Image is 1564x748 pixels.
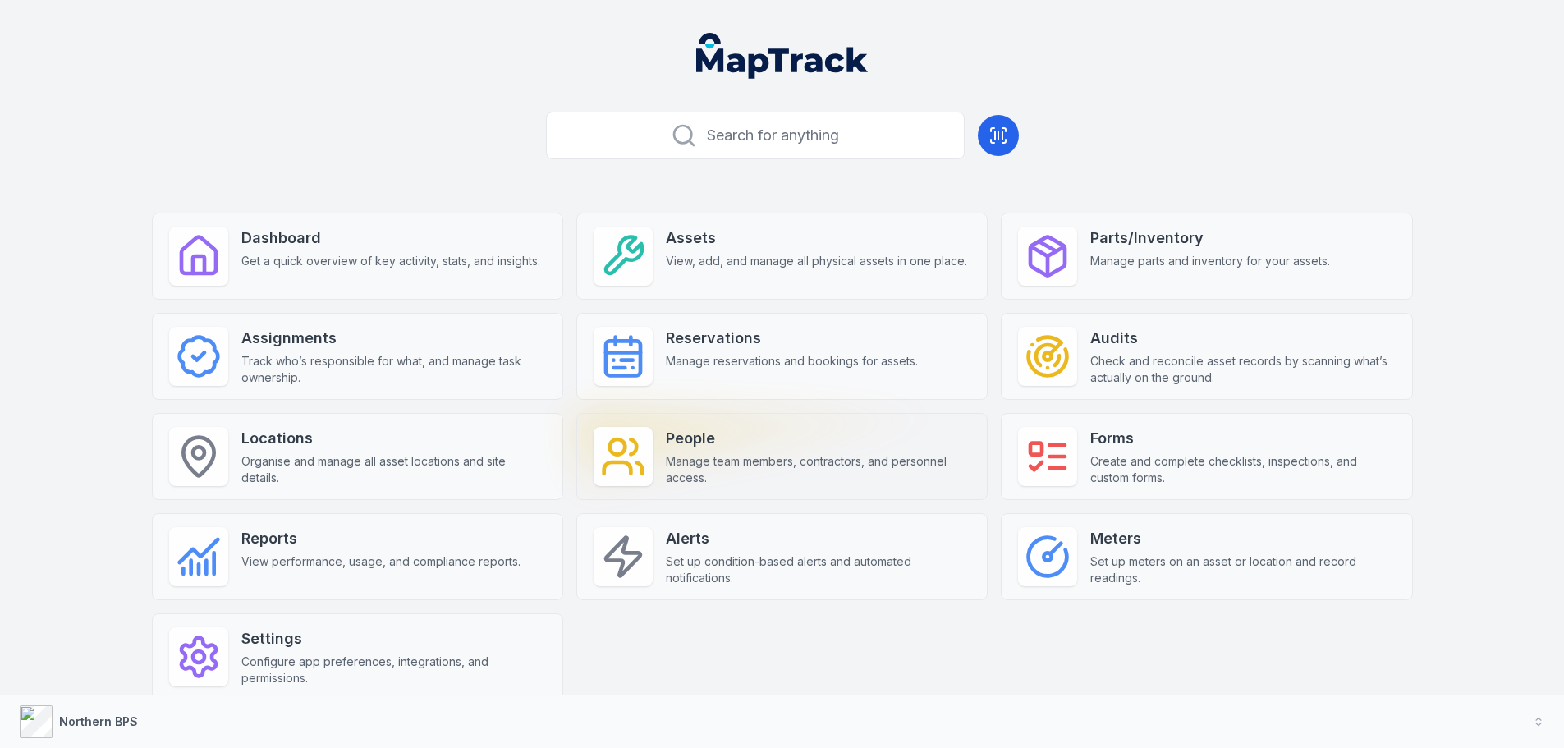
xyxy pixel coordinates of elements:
strong: Reservations [666,327,918,350]
a: LocationsOrganise and manage all asset locations and site details. [152,413,563,500]
strong: Assignments [241,327,546,350]
span: Organise and manage all asset locations and site details. [241,453,546,486]
a: SettingsConfigure app preferences, integrations, and permissions. [152,613,563,700]
a: ReservationsManage reservations and bookings for assets. [576,313,988,400]
a: AlertsSet up condition-based alerts and automated notifications. [576,513,988,600]
a: ReportsView performance, usage, and compliance reports. [152,513,563,600]
span: View performance, usage, and compliance reports. [241,553,521,570]
a: AssetsView, add, and manage all physical assets in one place. [576,213,988,300]
strong: Northern BPS [59,714,138,728]
span: Track who’s responsible for what, and manage task ownership. [241,353,546,386]
a: MetersSet up meters on an asset or location and record readings. [1001,513,1412,600]
span: Manage reservations and bookings for assets. [666,353,918,369]
span: Check and reconcile asset records by scanning what’s actually on the ground. [1090,353,1395,386]
span: Manage parts and inventory for your assets. [1090,253,1330,269]
strong: Meters [1090,527,1395,550]
nav: Global [670,33,895,79]
strong: Parts/Inventory [1090,227,1330,250]
a: AuditsCheck and reconcile asset records by scanning what’s actually on the ground. [1001,313,1412,400]
span: Configure app preferences, integrations, and permissions. [241,654,546,686]
span: Manage team members, contractors, and personnel access. [666,453,970,486]
span: Search for anything [707,124,839,147]
span: View, add, and manage all physical assets in one place. [666,253,967,269]
a: Parts/InventoryManage parts and inventory for your assets. [1001,213,1412,300]
strong: Reports [241,527,521,550]
span: Set up meters on an asset or location and record readings. [1090,553,1395,586]
span: Get a quick overview of key activity, stats, and insights. [241,253,540,269]
strong: Locations [241,427,546,450]
button: Search for anything [546,112,965,159]
strong: Audits [1090,327,1395,350]
a: AssignmentsTrack who’s responsible for what, and manage task ownership. [152,313,563,400]
a: FormsCreate and complete checklists, inspections, and custom forms. [1001,413,1412,500]
a: PeopleManage team members, contractors, and personnel access. [576,413,988,500]
strong: Assets [666,227,967,250]
strong: Dashboard [241,227,540,250]
strong: Forms [1090,427,1395,450]
a: DashboardGet a quick overview of key activity, stats, and insights. [152,213,563,300]
strong: Settings [241,627,546,650]
span: Set up condition-based alerts and automated notifications. [666,553,970,586]
span: Create and complete checklists, inspections, and custom forms. [1090,453,1395,486]
strong: Alerts [666,527,970,550]
strong: People [666,427,970,450]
